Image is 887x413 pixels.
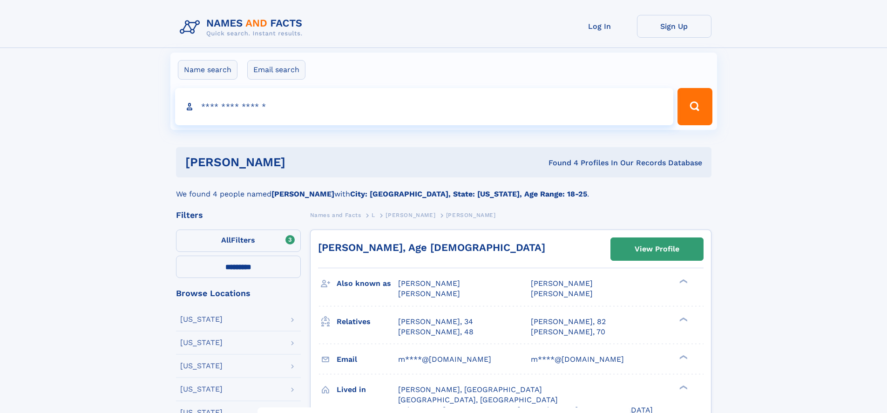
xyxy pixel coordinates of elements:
[185,156,417,168] h1: [PERSON_NAME]
[337,382,398,398] h3: Lived in
[386,212,435,218] span: [PERSON_NAME]
[318,242,545,253] a: [PERSON_NAME], Age [DEMOGRAPHIC_DATA]
[398,395,558,404] span: [GEOGRAPHIC_DATA], [GEOGRAPHIC_DATA]
[180,339,223,346] div: [US_STATE]
[221,236,231,244] span: All
[337,276,398,291] h3: Also known as
[180,386,223,393] div: [US_STATE]
[531,289,593,298] span: [PERSON_NAME]
[417,158,702,168] div: Found 4 Profiles In Our Records Database
[531,279,593,288] span: [PERSON_NAME]
[176,289,301,298] div: Browse Locations
[398,327,474,337] a: [PERSON_NAME], 48
[176,211,301,219] div: Filters
[180,316,223,323] div: [US_STATE]
[677,384,688,390] div: ❯
[677,354,688,360] div: ❯
[271,190,334,198] b: [PERSON_NAME]
[677,88,712,125] button: Search Button
[562,15,637,38] a: Log In
[175,88,674,125] input: search input
[677,316,688,322] div: ❯
[677,278,688,284] div: ❯
[310,209,361,221] a: Names and Facts
[637,15,711,38] a: Sign Up
[398,279,460,288] span: [PERSON_NAME]
[176,15,310,40] img: Logo Names and Facts
[178,60,237,80] label: Name search
[247,60,305,80] label: Email search
[635,238,679,260] div: View Profile
[372,209,375,221] a: L
[337,352,398,367] h3: Email
[337,314,398,330] h3: Relatives
[398,317,473,327] a: [PERSON_NAME], 34
[180,362,223,370] div: [US_STATE]
[372,212,375,218] span: L
[398,289,460,298] span: [PERSON_NAME]
[176,230,301,252] label: Filters
[446,212,496,218] span: [PERSON_NAME]
[531,317,606,327] a: [PERSON_NAME], 82
[386,209,435,221] a: [PERSON_NAME]
[350,190,587,198] b: City: [GEOGRAPHIC_DATA], State: [US_STATE], Age Range: 18-25
[176,177,711,200] div: We found 4 people named with .
[531,327,605,337] a: [PERSON_NAME], 70
[398,385,542,394] span: [PERSON_NAME], [GEOGRAPHIC_DATA]
[611,238,703,260] a: View Profile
